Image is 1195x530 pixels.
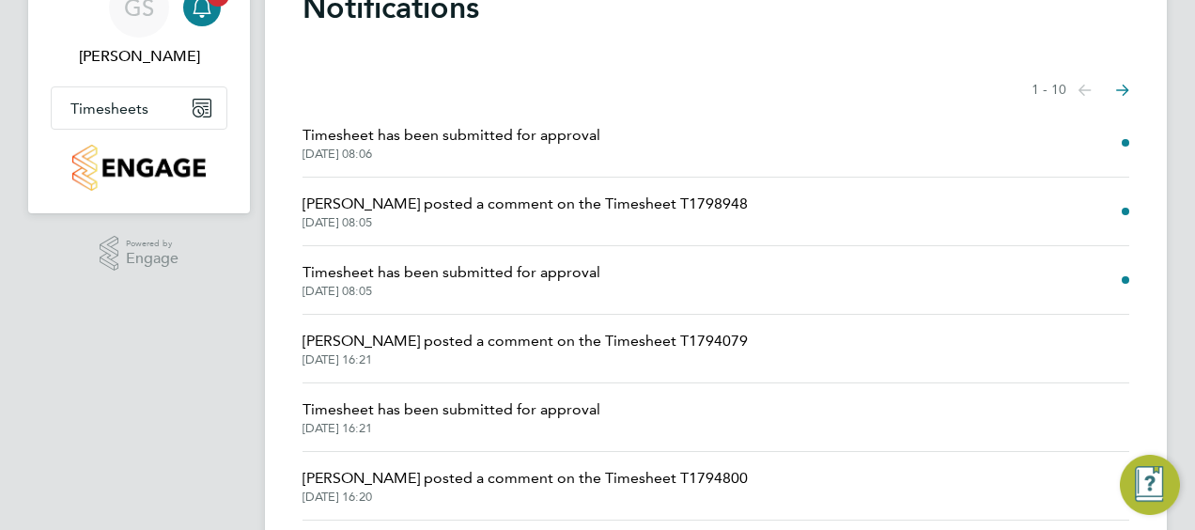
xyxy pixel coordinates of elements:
span: [DATE] 08:05 [303,215,748,230]
button: Engage Resource Center [1120,455,1180,515]
span: [DATE] 08:05 [303,284,600,299]
a: Timesheet has been submitted for approval[DATE] 16:21 [303,398,600,436]
span: [PERSON_NAME] posted a comment on the Timesheet T1798948 [303,193,748,215]
span: [DATE] 16:20 [303,490,748,505]
span: 1 - 10 [1032,81,1066,100]
nav: Select page of notifications list [1032,71,1129,109]
span: [PERSON_NAME] posted a comment on the Timesheet T1794079 [303,330,748,352]
span: Timesheet has been submitted for approval [303,124,600,147]
span: [DATE] 08:06 [303,147,600,162]
span: Powered by [126,236,178,252]
a: Powered byEngage [100,236,179,272]
a: Timesheet has been submitted for approval[DATE] 08:05 [303,261,600,299]
span: [PERSON_NAME] posted a comment on the Timesheet T1794800 [303,467,748,490]
span: Timesheets [70,100,148,117]
span: Georgios Sismanidis [51,45,227,68]
a: [PERSON_NAME] posted a comment on the Timesheet T1794800[DATE] 16:20 [303,467,748,505]
span: [DATE] 16:21 [303,421,600,436]
img: countryside-properties-logo-retina.png [72,145,205,191]
span: Engage [126,251,178,267]
span: Timesheet has been submitted for approval [303,398,600,421]
a: [PERSON_NAME] posted a comment on the Timesheet T1794079[DATE] 16:21 [303,330,748,367]
span: Timesheet has been submitted for approval [303,261,600,284]
a: Go to home page [51,145,227,191]
a: [PERSON_NAME] posted a comment on the Timesheet T1798948[DATE] 08:05 [303,193,748,230]
button: Timesheets [52,87,226,129]
span: [DATE] 16:21 [303,352,748,367]
a: Timesheet has been submitted for approval[DATE] 08:06 [303,124,600,162]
